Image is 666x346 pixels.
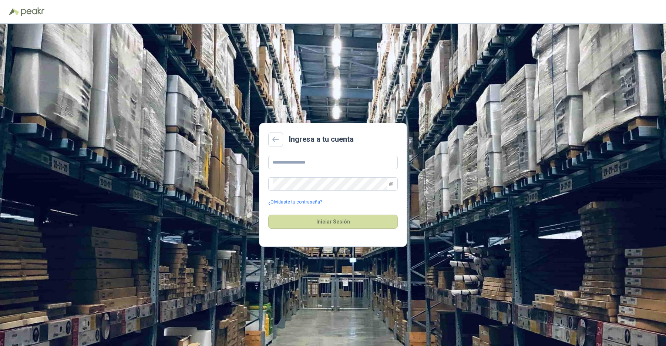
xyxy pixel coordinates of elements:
a: ¿Olvidaste tu contraseña? [268,199,322,206]
img: Logo [9,8,19,16]
img: Peakr [21,7,44,16]
h2: Ingresa a tu cuenta [289,134,354,145]
span: eye-invisible [389,182,393,186]
button: Iniciar Sesión [268,215,398,229]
